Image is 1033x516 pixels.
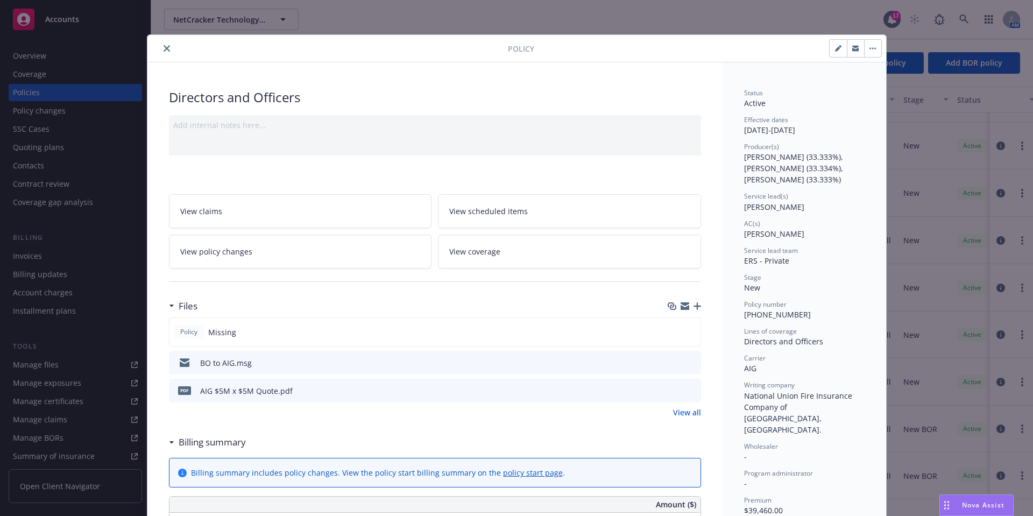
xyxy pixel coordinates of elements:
[687,385,697,397] button: preview file
[178,386,191,394] span: pdf
[744,469,813,478] span: Program administrator
[200,385,293,397] div: AIG $5M x $5M Quote.pdf
[939,494,1014,516] button: Nova Assist
[744,309,811,320] span: [PHONE_NUMBER]
[670,385,678,397] button: download file
[744,273,761,282] span: Stage
[744,354,766,363] span: Carrier
[744,300,787,309] span: Policy number
[180,206,222,217] span: View claims
[744,152,845,185] span: [PERSON_NAME] (33.333%), [PERSON_NAME] (33.334%), [PERSON_NAME] (33.333%)
[179,435,246,449] h3: Billing summary
[744,505,783,515] span: $39,460.00
[200,357,252,369] div: BO to AIG.msg
[744,496,772,505] span: Premium
[744,246,798,255] span: Service lead team
[508,43,534,54] span: Policy
[744,363,756,373] span: AIG
[744,327,797,336] span: Lines of coverage
[744,192,788,201] span: Service lead(s)
[744,442,778,451] span: Wholesaler
[687,357,697,369] button: preview file
[169,194,432,228] a: View claims
[744,229,804,239] span: [PERSON_NAME]
[191,467,565,478] div: Billing summary includes policy changes. View the policy start billing summary on the .
[744,202,804,212] span: [PERSON_NAME]
[744,256,789,266] span: ERS - Private
[169,88,701,107] div: Directors and Officers
[744,336,823,347] span: Directors and Officers
[744,142,779,151] span: Producer(s)
[744,88,763,97] span: Status
[169,235,432,268] a: View policy changes
[208,327,236,338] span: Missing
[744,115,788,124] span: Effective dates
[169,299,197,313] div: Files
[169,435,246,449] div: Billing summary
[438,235,701,268] a: View coverage
[449,206,528,217] span: View scheduled items
[744,282,760,293] span: New
[449,246,500,257] span: View coverage
[962,500,1004,510] span: Nova Assist
[744,98,766,108] span: Active
[656,499,696,510] span: Amount ($)
[744,391,854,435] span: National Union Fire Insurance Company of [GEOGRAPHIC_DATA], [GEOGRAPHIC_DATA].
[744,451,747,462] span: -
[670,357,678,369] button: download file
[744,115,865,136] div: [DATE] - [DATE]
[744,478,747,489] span: -
[744,380,795,390] span: Writing company
[173,119,697,131] div: Add internal notes here...
[438,194,701,228] a: View scheduled items
[673,407,701,418] a: View all
[744,219,760,228] span: AC(s)
[160,42,173,55] button: close
[179,299,197,313] h3: Files
[180,246,252,257] span: View policy changes
[503,468,563,478] a: policy start page
[940,495,953,515] div: Drag to move
[178,327,200,337] span: Policy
